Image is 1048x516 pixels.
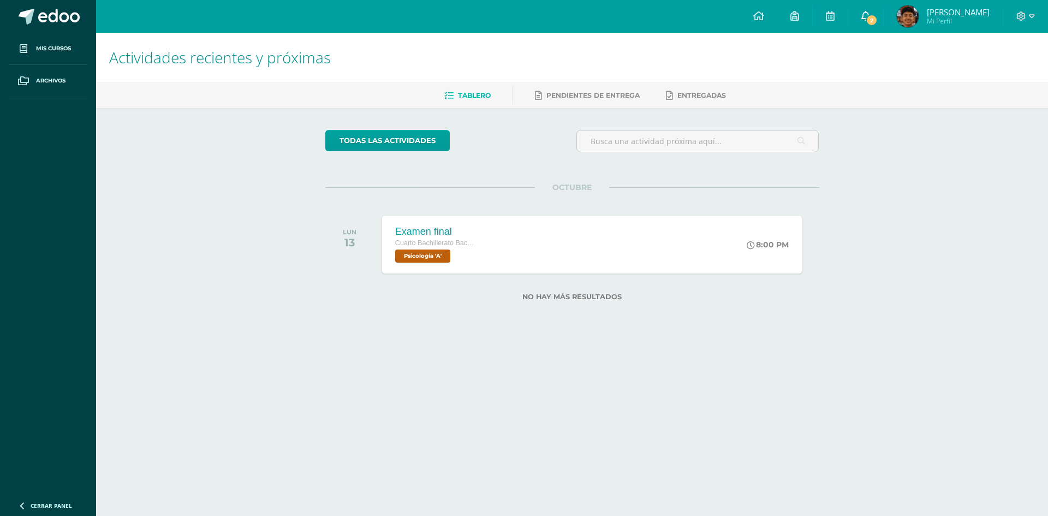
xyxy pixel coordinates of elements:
[325,293,819,301] label: No hay más resultados
[395,226,477,238] div: Examen final
[535,87,640,104] a: Pendientes de entrega
[927,7,990,17] span: [PERSON_NAME]
[866,14,878,26] span: 2
[343,228,356,236] div: LUN
[109,47,331,68] span: Actividades recientes y próximas
[444,87,491,104] a: Tablero
[36,76,65,85] span: Archivos
[325,130,450,151] a: todas las Actividades
[31,502,72,509] span: Cerrar panel
[535,182,609,192] span: OCTUBRE
[395,250,450,263] span: Psicología 'A'
[546,91,640,99] span: Pendientes de entrega
[36,44,71,53] span: Mis cursos
[395,239,477,247] span: Cuarto Bachillerato Bachillerato en CCLL con Orientación en Diseño Gráfico
[666,87,726,104] a: Entregadas
[577,131,819,152] input: Busca una actividad próxima aquí...
[458,91,491,99] span: Tablero
[677,91,726,99] span: Entregadas
[897,5,919,27] img: 570d1d6da95b0042d7adb6df22603212.png
[9,33,87,65] a: Mis cursos
[747,240,789,250] div: 8:00 PM
[927,16,990,26] span: Mi Perfil
[9,65,87,97] a: Archivos
[343,236,356,249] div: 13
